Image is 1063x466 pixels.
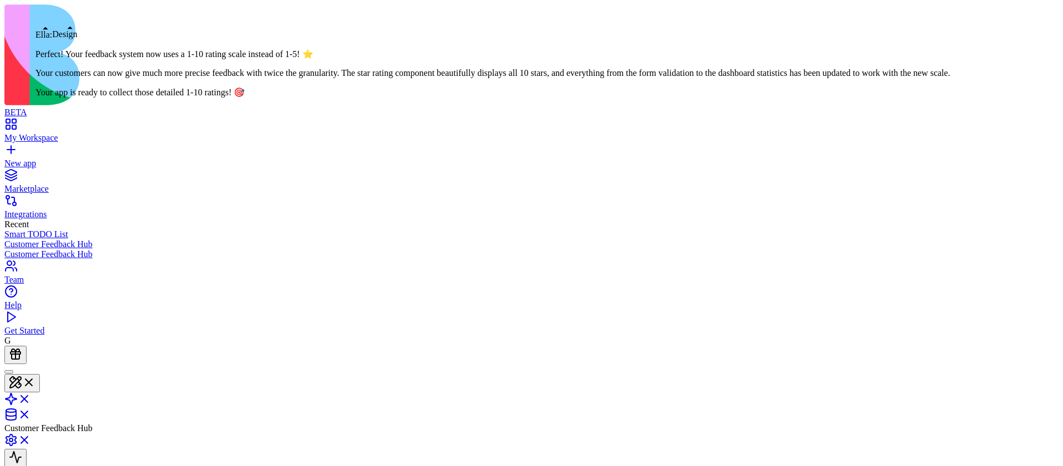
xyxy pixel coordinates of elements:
div: BETA [4,107,1059,117]
div: Integrations [4,209,1059,219]
a: My Workspace [4,123,1059,143]
a: Team [4,265,1059,285]
a: BETA [4,98,1059,117]
a: Customer Feedback Hub [4,239,1059,249]
span: G [4,336,11,345]
span: Customer Feedback Hub [4,423,92,433]
div: Get Started [4,326,1059,336]
span: Recent [4,219,29,229]
img: logo [4,4,450,105]
div: Marketplace [4,184,1059,194]
a: Marketplace [4,174,1059,194]
div: New app [4,158,1059,168]
div: Design [53,29,78,39]
a: Customer Feedback Hub [4,249,1059,259]
a: Smart TODO List [4,229,1059,239]
a: New app [4,148,1059,168]
a: Get Started [4,316,1059,336]
p: Your app is ready to collect those detailed 1-10 ratings! 🎯 [35,87,950,98]
div: Team [4,275,1059,285]
p: Your customers can now give much more precise feedback with twice the granularity. The star ratin... [35,68,950,78]
div: My Workspace [4,133,1059,143]
div: Help [4,300,1059,310]
p: Perfect! Your feedback system now uses a 1-10 rating scale instead of 1-5! ⭐ [35,49,950,59]
a: Integrations [4,199,1059,219]
a: Help [4,290,1059,310]
span: Ella: [35,30,52,39]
